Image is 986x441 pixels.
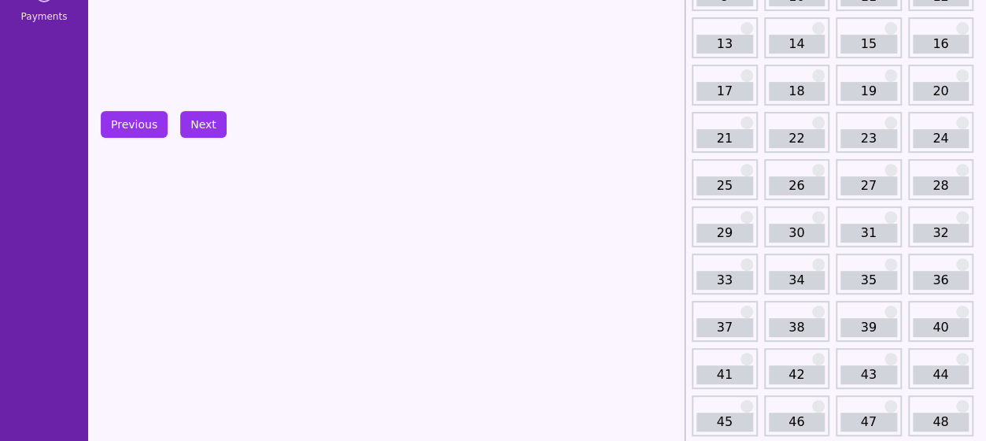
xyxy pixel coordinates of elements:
[840,129,897,148] a: 23
[769,176,825,195] a: 26
[840,82,897,101] a: 19
[696,271,753,290] a: 33
[913,413,969,432] a: 48
[913,224,969,243] a: 32
[840,365,897,384] a: 43
[769,271,825,290] a: 34
[840,176,897,195] a: 27
[696,35,753,54] a: 13
[696,224,753,243] a: 29
[696,176,753,195] a: 25
[769,224,825,243] a: 30
[769,413,825,432] a: 46
[840,318,897,337] a: 39
[913,129,969,148] a: 24
[769,129,825,148] a: 22
[913,271,969,290] a: 36
[840,271,897,290] a: 35
[913,318,969,337] a: 40
[696,318,753,337] a: 37
[913,365,969,384] a: 44
[769,82,825,101] a: 18
[696,82,753,101] a: 17
[840,224,897,243] a: 31
[769,365,825,384] a: 42
[840,413,897,432] a: 47
[180,111,227,138] button: Next
[769,318,825,337] a: 38
[696,413,753,432] a: 45
[840,35,897,54] a: 15
[21,10,68,23] span: Payments
[101,111,168,138] button: Previous
[913,35,969,54] a: 16
[696,129,753,148] a: 21
[769,35,825,54] a: 14
[913,176,969,195] a: 28
[696,365,753,384] a: 41
[913,82,969,101] a: 20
